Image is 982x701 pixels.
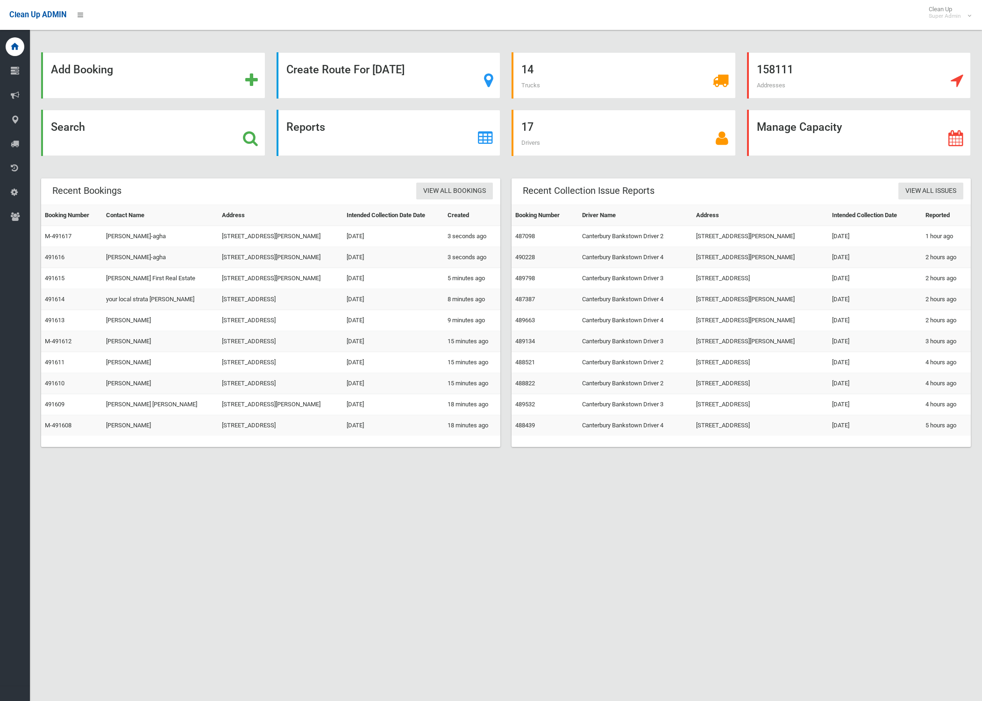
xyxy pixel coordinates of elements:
[515,401,535,408] a: 489532
[692,394,829,415] td: [STREET_ADDRESS]
[828,226,921,247] td: [DATE]
[102,331,218,352] td: [PERSON_NAME]
[218,394,343,415] td: [STREET_ADDRESS][PERSON_NAME]
[578,289,692,310] td: Canterbury Bankstown Driver 4
[343,226,444,247] td: [DATE]
[444,352,500,373] td: 15 minutes ago
[343,373,444,394] td: [DATE]
[218,268,343,289] td: [STREET_ADDRESS][PERSON_NAME]
[515,338,535,345] a: 489134
[51,120,85,134] strong: Search
[515,359,535,366] a: 488521
[515,380,535,387] a: 488822
[692,373,829,394] td: [STREET_ADDRESS]
[218,331,343,352] td: [STREET_ADDRESS]
[277,52,501,99] a: Create Route For [DATE]
[218,247,343,268] td: [STREET_ADDRESS][PERSON_NAME]
[9,10,66,19] span: Clean Up ADMIN
[828,268,921,289] td: [DATE]
[692,289,829,310] td: [STREET_ADDRESS][PERSON_NAME]
[922,226,971,247] td: 1 hour ago
[286,120,325,134] strong: Reports
[747,110,971,156] a: Manage Capacity
[922,415,971,436] td: 5 hours ago
[757,82,785,89] span: Addresses
[692,352,829,373] td: [STREET_ADDRESS]
[828,205,921,226] th: Intended Collection Date
[444,289,500,310] td: 8 minutes ago
[343,310,444,331] td: [DATE]
[922,205,971,226] th: Reported
[343,394,444,415] td: [DATE]
[218,226,343,247] td: [STREET_ADDRESS][PERSON_NAME]
[45,380,64,387] a: 491610
[922,373,971,394] td: 4 hours ago
[343,331,444,352] td: [DATE]
[922,331,971,352] td: 3 hours ago
[578,352,692,373] td: Canterbury Bankstown Driver 2
[922,247,971,268] td: 2 hours ago
[515,296,535,303] a: 487387
[692,415,829,436] td: [STREET_ADDRESS]
[102,394,218,415] td: [PERSON_NAME] [PERSON_NAME]
[444,247,500,268] td: 3 seconds ago
[343,268,444,289] td: [DATE]
[521,82,540,89] span: Trucks
[45,254,64,261] a: 491616
[444,268,500,289] td: 5 minutes ago
[102,226,218,247] td: [PERSON_NAME]-agha
[521,63,534,76] strong: 14
[444,415,500,436] td: 18 minutes ago
[41,182,133,200] header: Recent Bookings
[828,247,921,268] td: [DATE]
[692,268,829,289] td: [STREET_ADDRESS]
[102,247,218,268] td: [PERSON_NAME]-agha
[515,275,535,282] a: 489798
[45,275,64,282] a: 491615
[512,205,578,226] th: Booking Number
[102,310,218,331] td: [PERSON_NAME]
[898,183,963,200] a: View All Issues
[929,13,961,20] small: Super Admin
[45,296,64,303] a: 491614
[515,317,535,324] a: 489663
[692,247,829,268] td: [STREET_ADDRESS][PERSON_NAME]
[924,6,970,20] span: Clean Up
[521,139,540,146] span: Drivers
[45,317,64,324] a: 491613
[45,422,71,429] a: M-491608
[45,359,64,366] a: 491611
[218,352,343,373] td: [STREET_ADDRESS]
[343,352,444,373] td: [DATE]
[416,183,493,200] a: View All Bookings
[757,120,842,134] strong: Manage Capacity
[922,268,971,289] td: 2 hours ago
[515,254,535,261] a: 490228
[512,110,736,156] a: 17 Drivers
[692,310,829,331] td: [STREET_ADDRESS][PERSON_NAME]
[41,110,265,156] a: Search
[41,52,265,99] a: Add Booking
[578,247,692,268] td: Canterbury Bankstown Driver 4
[578,331,692,352] td: Canterbury Bankstown Driver 3
[828,373,921,394] td: [DATE]
[444,205,500,226] th: Created
[828,415,921,436] td: [DATE]
[922,352,971,373] td: 4 hours ago
[512,182,666,200] header: Recent Collection Issue Reports
[922,310,971,331] td: 2 hours ago
[692,226,829,247] td: [STREET_ADDRESS][PERSON_NAME]
[692,205,829,226] th: Address
[343,247,444,268] td: [DATE]
[343,415,444,436] td: [DATE]
[578,415,692,436] td: Canterbury Bankstown Driver 4
[578,268,692,289] td: Canterbury Bankstown Driver 3
[828,289,921,310] td: [DATE]
[45,338,71,345] a: M-491612
[51,63,113,76] strong: Add Booking
[828,310,921,331] td: [DATE]
[286,63,405,76] strong: Create Route For [DATE]
[41,205,102,226] th: Booking Number
[515,233,535,240] a: 487098
[444,373,500,394] td: 15 minutes ago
